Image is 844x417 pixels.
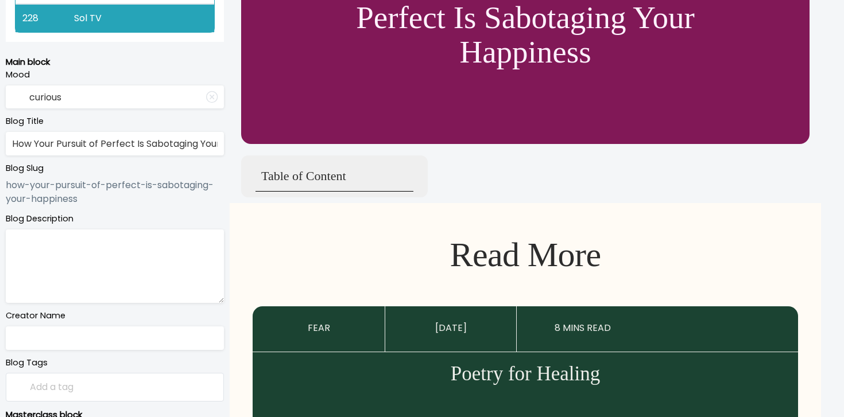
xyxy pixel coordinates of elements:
[385,321,516,335] p: [DATE]
[6,357,224,369] label: Blog Tags
[230,220,821,272] p: Read More
[255,161,413,192] p: Table of Content
[22,11,38,25] span: 228
[6,178,224,206] p: how-your-pursuit-of-perfect-is-sabotaging-your-happiness
[6,115,224,128] label: Blog Title
[6,69,224,81] label: Mood
[6,213,224,225] label: Blog Description
[6,162,224,175] label: Blog Slug
[74,11,102,25] span: Sol TV
[253,321,385,335] p: FEAR
[451,364,600,384] p: Poetry for Healing
[6,85,224,109] input: Mood
[6,376,223,399] input: Add a tag
[6,310,224,322] label: Creator Name
[517,321,649,335] p: 8 MINS READ
[6,56,224,69] p: Main block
